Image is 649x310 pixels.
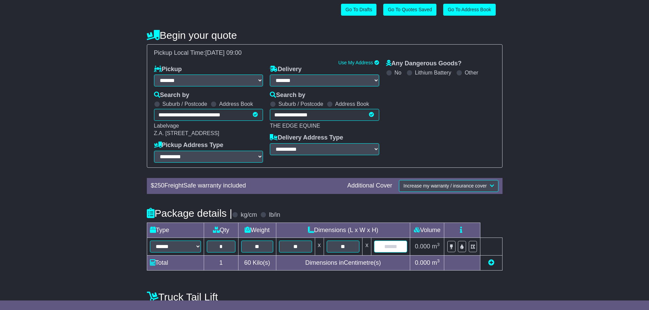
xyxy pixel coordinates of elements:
td: Volume [410,223,444,238]
td: Qty [204,223,238,238]
td: x [362,238,371,255]
div: $ FreightSafe warranty included [148,182,344,190]
td: Dimensions (L x W x H) [276,223,410,238]
label: Address Book [219,101,253,107]
label: Search by [154,92,189,99]
label: Pickup [154,66,182,73]
label: Lithium Battery [415,69,451,76]
label: Pickup Address Type [154,142,223,149]
label: lb/in [269,211,280,219]
td: Kilo(s) [238,255,276,270]
td: Dimensions in Centimetre(s) [276,255,410,270]
td: Weight [238,223,276,238]
label: Suburb / Postcode [163,101,207,107]
span: 0.000 [415,259,430,266]
a: Go To Address Book [443,4,495,16]
button: Increase my warranty / insurance cover [399,180,498,192]
div: Pickup Local Time: [151,49,499,57]
span: Z.A. [STREET_ADDRESS] [154,130,219,136]
td: Type [147,223,204,238]
span: m [432,243,440,250]
sup: 3 [437,242,440,247]
span: 0.000 [415,243,430,250]
h4: Package details | [147,208,232,219]
span: 250 [154,182,165,189]
td: Total [147,255,204,270]
label: Delivery Address Type [270,134,343,142]
sup: 3 [437,258,440,263]
a: Use My Address [338,60,373,65]
span: Labelvage [154,123,179,129]
label: No [395,69,401,76]
h4: Begin your quote [147,30,503,41]
label: Other [465,69,478,76]
td: x [315,238,324,255]
a: Go To Quotes Saved [383,4,436,16]
span: Increase my warranty / insurance cover [403,183,486,189]
label: Search by [270,92,305,99]
span: [DATE] 09:00 [205,49,242,56]
label: Address Book [335,101,369,107]
label: Delivery [270,66,302,73]
td: 1 [204,255,238,270]
span: m [432,259,440,266]
label: kg/cm [241,211,257,219]
label: Suburb / Postcode [278,101,323,107]
span: THE EDGE EQUINE [270,123,320,129]
div: Additional Cover [344,182,396,190]
h4: Truck Tail Lift [147,291,503,303]
label: Any Dangerous Goods? [386,60,462,67]
a: Go To Drafts [341,4,376,16]
a: Add new item [488,259,494,266]
span: 60 [244,259,251,266]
